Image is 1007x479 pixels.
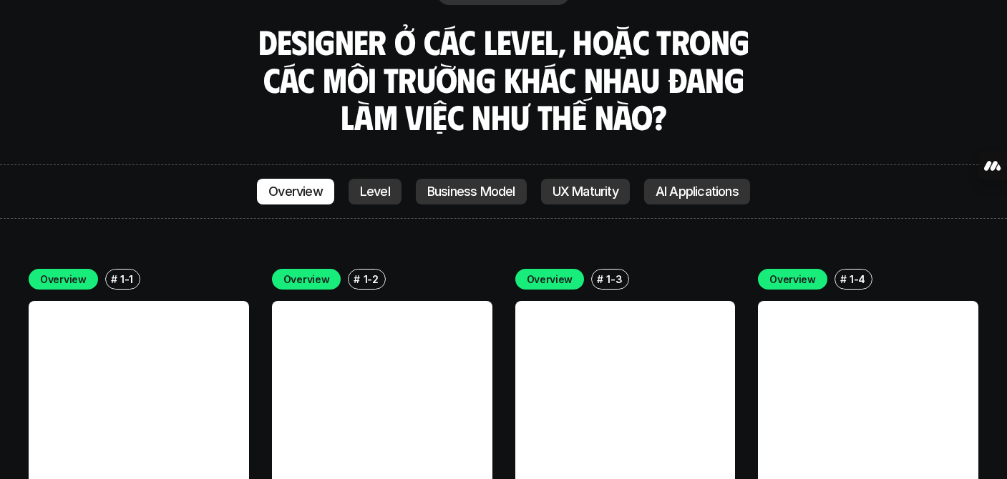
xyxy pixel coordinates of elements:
h6: # [597,274,603,285]
h6: # [111,274,117,285]
h3: Designer ở các level, hoặc trong các môi trường khác nhau đang làm việc như thế nào? [253,23,754,136]
p: 1-2 [364,272,379,287]
a: Overview [257,179,334,204]
h6: # [840,274,847,285]
a: Level [349,179,402,204]
p: Level [360,184,390,199]
p: 1-1 [120,272,133,287]
p: Overview [283,272,330,287]
a: Business Model [416,179,527,204]
p: Business Model [427,184,515,199]
h6: # [354,274,360,285]
p: AI Applications [656,184,739,199]
p: UX Maturity [553,184,618,199]
p: Overview [40,272,87,287]
p: 1-3 [606,272,622,287]
p: Overview [769,272,816,287]
p: 1-4 [850,272,865,287]
p: Overview [268,184,323,199]
a: AI Applications [644,179,750,204]
a: UX Maturity [541,179,630,204]
p: Overview [527,272,573,287]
